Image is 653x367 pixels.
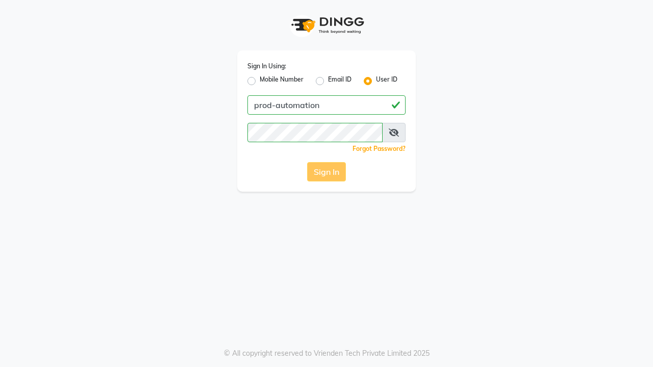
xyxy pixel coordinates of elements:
[286,10,367,40] img: logo1.svg
[247,95,406,115] input: Username
[247,123,383,142] input: Username
[260,75,304,87] label: Mobile Number
[376,75,397,87] label: User ID
[353,145,406,152] a: Forgot Password?
[247,62,286,71] label: Sign In Using:
[328,75,351,87] label: Email ID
